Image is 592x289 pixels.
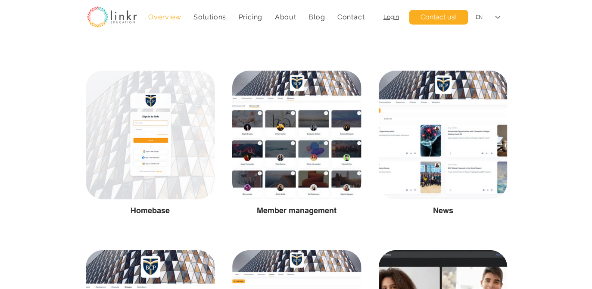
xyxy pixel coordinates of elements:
div: Solutions [189,9,231,25]
div: About [271,9,301,25]
span: Contact us! [421,12,457,22]
div: EN [476,14,483,21]
span: Contact [337,13,365,21]
span: About [275,13,296,21]
span: Overview [148,13,181,21]
a: Pricing [234,9,267,25]
span: Pricing [239,13,263,21]
a: Overview [144,9,186,25]
img: linkr_logo_transparentbg.png [87,6,137,28]
span: Solutions [193,13,226,21]
span: News [433,206,453,215]
span: Blog [308,13,325,21]
span: Homebase [131,206,170,215]
span: Member management [257,206,337,215]
div: Language Selector: English [470,8,507,27]
a: Blog [304,9,330,25]
nav: Site [144,9,369,25]
a: Contact [333,9,369,25]
a: Login [383,13,399,20]
a: Contact us! [409,10,468,25]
